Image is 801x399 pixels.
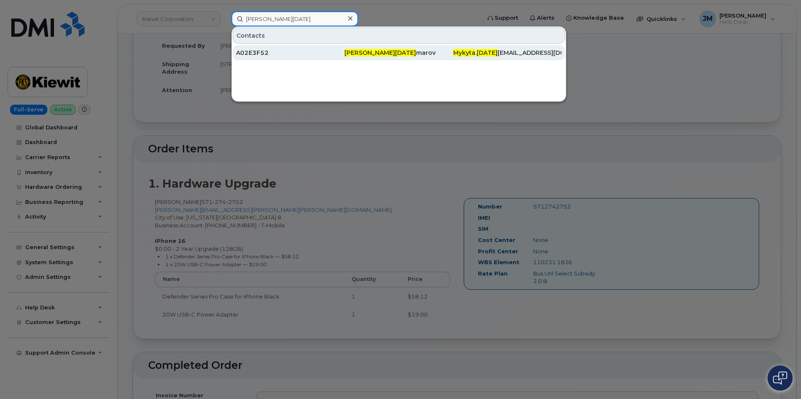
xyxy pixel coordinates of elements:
[233,28,565,44] div: Contacts
[453,49,475,57] span: Mykyta
[344,49,453,57] div: marov
[231,11,358,26] input: Find something...
[453,49,562,57] div: . [EMAIL_ADDRESS][DOMAIN_NAME]
[344,49,416,57] span: [PERSON_NAME][DATE]
[233,45,565,60] a: A02E3F52[PERSON_NAME][DATE]marovMykyta.[DATE][EMAIL_ADDRESS][DOMAIN_NAME]
[236,49,344,57] div: A02E3F52
[477,49,498,57] span: [DATE]
[773,371,787,385] img: Open chat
